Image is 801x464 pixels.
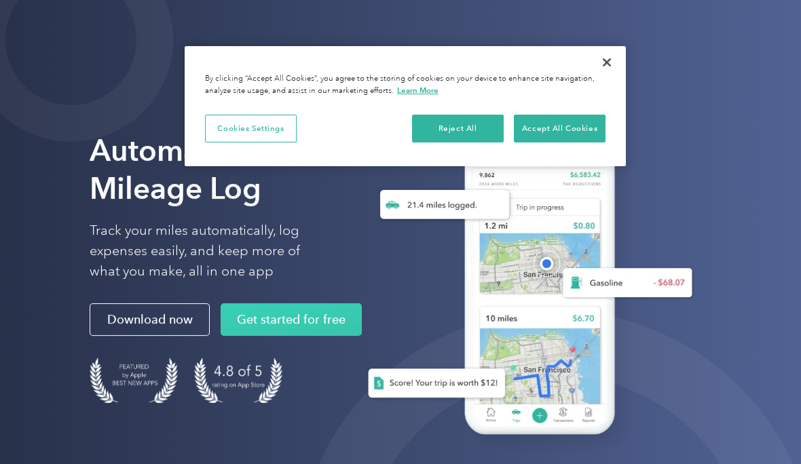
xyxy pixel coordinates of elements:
[185,46,626,166] div: Cookie banner
[194,358,282,404] img: 4.9 out of 5 stars on the app store
[90,304,210,336] a: Download now
[205,73,606,97] div: By clicking “Accept All Cookies”, you agree to the storing of cookies on your device to enhance s...
[221,304,362,336] a: Get started for free
[346,117,703,455] img: Everlance, mileage tracker app, expense tracking app
[514,115,606,143] button: Accept All Cookies
[90,358,178,404] img: Badge for Featured by Apple Best New Apps
[412,115,504,143] button: Reject All
[90,221,316,282] p: Track your miles automatically, log expenses easily, and keep more of what you make, all in one app
[592,47,622,77] button: Close
[185,46,626,166] div: Privacy
[397,85,439,95] a: More information about your privacy, opens in a new tab
[205,115,297,143] button: Cookies Settings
